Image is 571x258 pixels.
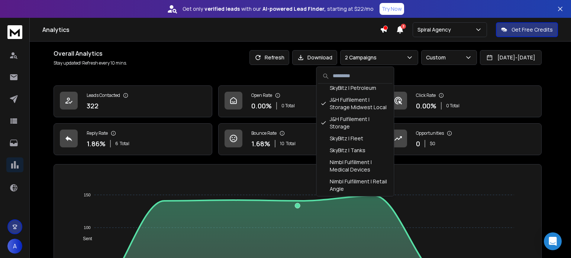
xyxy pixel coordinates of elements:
[416,138,420,149] p: 0
[286,141,296,147] span: Total
[265,54,284,61] p: Refresh
[480,50,542,65] button: [DATE]-[DATE]
[318,176,392,195] div: Nimbl Fulfillment | Retail Angle
[417,26,454,33] p: Spiral Agency
[401,24,406,29] span: 3
[251,138,270,149] p: 1.68 %
[7,25,22,39] img: logo
[382,5,402,13] p: Try Now
[416,130,444,136] p: Opportunities
[87,101,99,111] p: 322
[416,92,436,98] p: Click Rate
[318,94,392,113] div: J&H Fulfilement | Storage Midwest Local
[7,239,22,254] span: A
[251,92,272,98] p: Open Rate
[318,82,392,94] div: SkyBitz | Petroleum
[115,141,118,147] span: 6
[544,232,562,250] div: Open Intercom Messenger
[204,5,240,13] strong: verified leads
[87,138,106,149] p: 1.86 %
[430,141,435,147] p: $ 0
[318,133,392,144] div: SkyBitz | Fleet
[318,144,392,156] div: SkyBitz | Tanks
[84,193,90,197] tspan: 150
[54,49,127,58] h1: Overall Analytics
[416,101,436,111] p: 0.00 %
[251,101,272,111] p: 0.00 %
[120,141,129,147] span: Total
[426,54,449,61] p: Custom
[251,130,277,136] p: Bounce Rate
[512,26,553,33] p: Get Free Credits
[345,54,380,61] p: 2 Campaigns
[307,54,332,61] p: Download
[84,225,90,230] tspan: 100
[318,156,392,176] div: Nimbl Fulfillment | Medical Devices
[87,130,108,136] p: Reply Rate
[77,236,92,241] span: Sent
[54,60,127,66] p: Stay updated! Refresh every 10 mins.
[87,92,120,98] p: Leads Contacted
[446,103,459,109] p: 0 Total
[183,5,374,13] p: Get only with our starting at $22/mo
[262,5,326,13] strong: AI-powered Lead Finder,
[318,113,392,133] div: J&H Fulfilement | Storage
[280,141,284,147] span: 10
[42,25,380,34] h1: Analytics
[281,103,295,109] p: 0 Total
